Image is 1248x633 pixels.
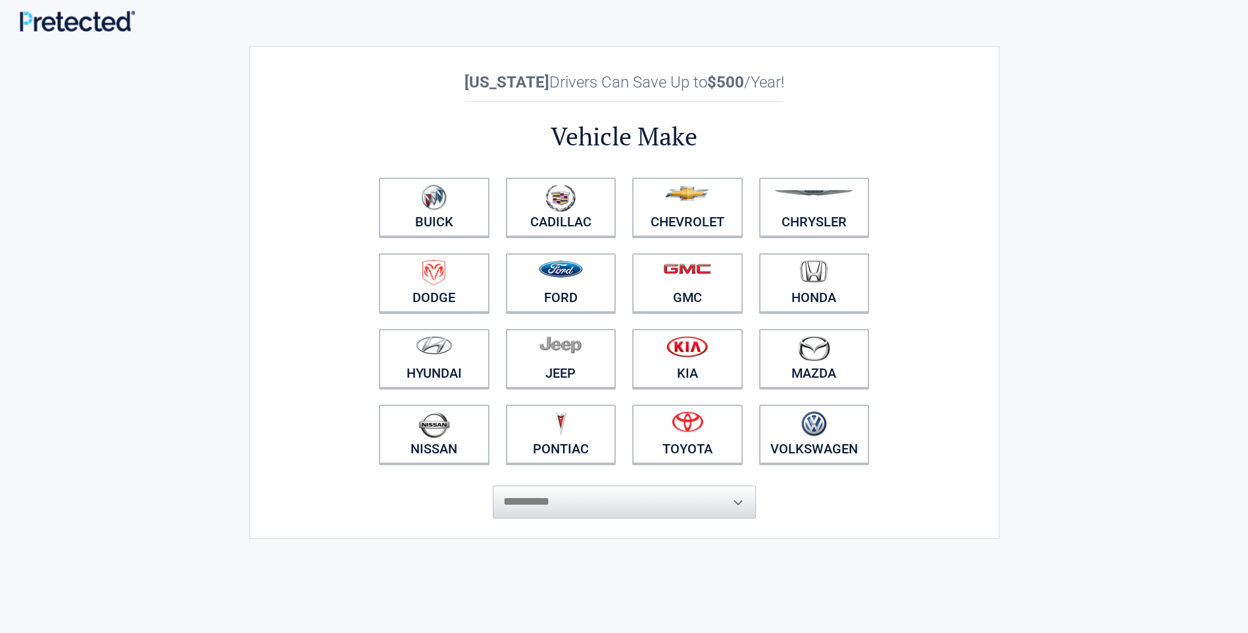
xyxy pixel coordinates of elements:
img: jeep [539,336,582,354]
img: mazda [797,336,830,361]
img: chevrolet [665,186,709,201]
img: Main Logo [20,11,135,32]
h2: Drivers Can Save Up to /Year [371,73,878,91]
a: Chrysler [759,178,870,237]
a: Chevrolet [632,178,743,237]
a: Volkswagen [759,405,870,464]
img: pontiac [554,411,567,436]
b: $500 [707,73,744,91]
a: Hyundai [379,329,489,388]
a: Pontiac [506,405,616,464]
img: ford [539,261,583,278]
img: hyundai [416,336,453,355]
b: [US_STATE] [464,73,549,91]
img: volkswagen [801,411,827,437]
img: chrysler [774,190,854,196]
a: Nissan [379,405,489,464]
img: nissan [418,411,450,438]
img: gmc [663,263,711,274]
a: GMC [632,253,743,313]
img: toyota [672,411,703,432]
a: Cadillac [506,178,616,237]
img: honda [800,260,828,283]
img: kia [666,336,708,357]
a: Ford [506,253,616,313]
h2: Vehicle Make [371,120,878,153]
img: dodge [422,260,445,286]
img: buick [421,184,447,211]
a: Honda [759,253,870,313]
a: Kia [632,329,743,388]
a: Buick [379,178,489,237]
a: Dodge [379,253,489,313]
img: cadillac [545,184,576,212]
a: Jeep [506,329,616,388]
a: Toyota [632,405,743,464]
a: Mazda [759,329,870,388]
